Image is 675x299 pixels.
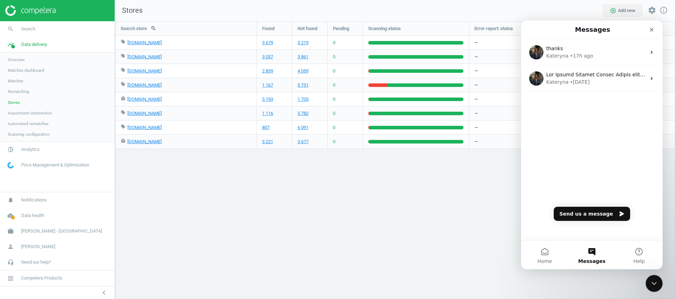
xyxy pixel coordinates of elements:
[469,36,522,49] div: —
[333,96,335,102] span: 0
[333,54,335,60] span: 0
[127,139,162,144] a: [DOMAIN_NAME]
[127,96,162,102] a: [DOMAIN_NAME]
[262,124,270,131] a: 807
[7,162,14,169] img: wGWNvw8QSZomAAAAABJRU5ErkJggg==
[333,25,349,32] span: Pending
[95,288,113,297] button: chevron_left
[121,138,126,143] i: local_mall
[469,78,522,92] div: —
[8,78,23,84] span: Matches
[8,100,20,105] span: Stores
[4,209,17,222] i: cloud_done
[4,38,17,51] i: timeline
[262,25,275,32] span: Found
[298,96,308,102] a: 1 705
[5,5,56,16] img: ajHJNr6hYgQAAAAASUVORK5CYII=
[262,96,273,102] a: 5 193
[127,82,162,88] a: [DOMAIN_NAME]
[469,106,522,120] div: —
[298,54,308,60] a: 3 861
[469,121,522,134] div: —
[21,162,89,168] span: Price Management & Optimization
[659,6,668,15] a: info_outline
[121,39,126,44] i: local_offer
[127,111,162,116] a: [DOMAIN_NAME]
[4,193,17,207] i: notifications
[21,197,47,203] span: Notifications
[121,110,126,115] i: local_offer
[115,6,143,16] span: Stores
[333,68,335,74] span: 0
[127,40,162,45] a: [DOMAIN_NAME]
[21,228,102,234] span: [PERSON_NAME] - [GEOGRAPHIC_DATA]
[298,110,308,117] a: 5 782
[474,25,513,32] span: Error report: status
[121,124,126,129] i: local_offer
[127,68,162,74] a: [DOMAIN_NAME]
[8,57,25,63] span: Overview
[262,139,273,145] a: 3 221
[368,25,401,32] span: Scanning status
[298,40,308,46] a: 3 219
[121,82,126,87] i: local_offer
[115,22,256,35] div: Search store
[333,40,335,46] span: 0
[469,92,522,106] div: —
[262,54,273,60] a: 3 037
[648,6,656,14] i: settings
[298,124,308,131] a: 6 091
[469,135,522,148] div: —
[333,124,335,131] span: 0
[21,26,35,32] span: Search
[8,68,44,73] span: Matches dashboard
[333,110,335,117] span: 0
[8,89,29,94] span: Rematching
[4,143,17,156] i: pie_chart_outlined
[21,244,55,250] span: [PERSON_NAME]
[262,40,273,46] a: 3 679
[469,50,522,64] div: —
[298,82,308,88] a: 5 731
[469,64,522,78] div: —
[121,68,126,72] i: local_offer
[127,125,162,130] a: [DOMAIN_NAME]
[646,275,663,292] iframe: Intercom live chat
[521,20,663,269] iframe: Intercom live chat
[262,82,273,88] a: 1 167
[4,224,17,238] i: work
[4,240,17,253] i: person
[121,53,126,58] i: local_offer
[21,275,62,281] span: Competera Products
[127,54,162,59] a: [DOMAIN_NAME]
[333,82,335,88] span: 0
[121,96,126,101] i: local_mall
[333,139,335,145] span: 0
[8,131,50,137] span: Scanning configuration
[298,139,308,145] a: 3 677
[298,68,308,74] a: 4 059
[100,288,108,297] i: chevron_left
[21,259,51,265] span: Need our help?
[298,25,317,32] span: Not found
[21,146,40,153] span: Analytics
[645,3,659,18] button: settings
[21,212,44,219] span: Data health
[602,4,643,17] button: add_circle_outlineAdd new
[610,7,616,14] i: add_circle_outline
